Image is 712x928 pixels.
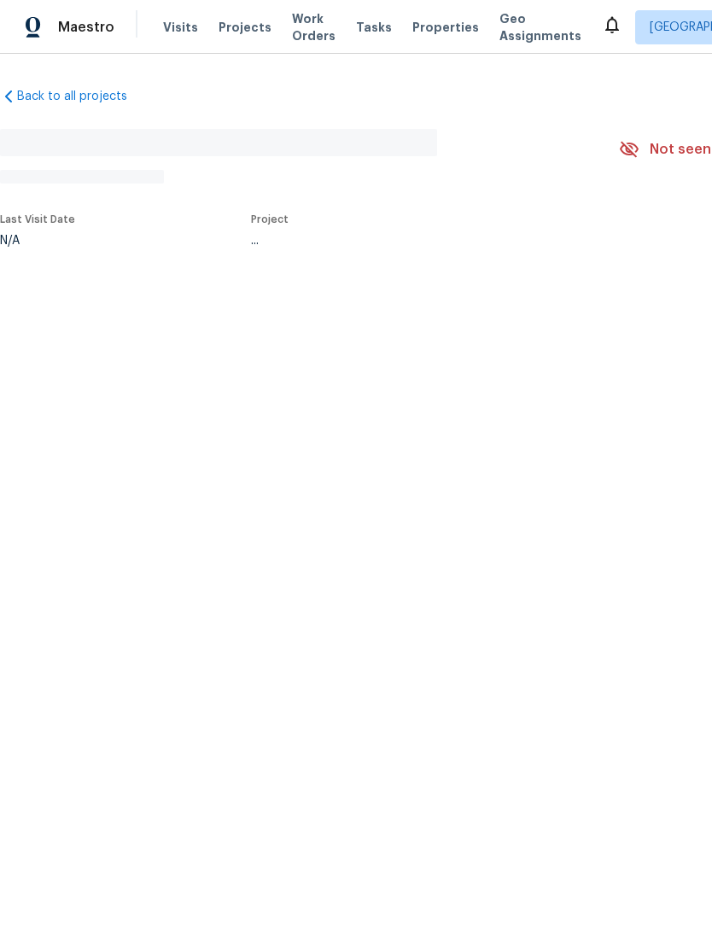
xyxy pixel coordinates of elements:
[251,214,289,225] span: Project
[412,19,479,36] span: Properties
[163,19,198,36] span: Visits
[251,235,579,247] div: ...
[219,19,271,36] span: Projects
[292,10,336,44] span: Work Orders
[499,10,581,44] span: Geo Assignments
[58,19,114,36] span: Maestro
[356,21,392,33] span: Tasks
